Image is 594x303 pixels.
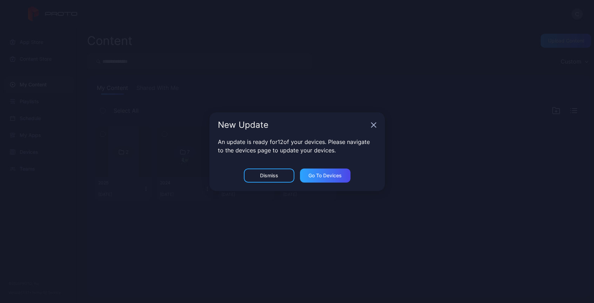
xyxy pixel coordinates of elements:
[308,173,342,178] div: Go to devices
[300,169,351,183] button: Go to devices
[260,173,278,178] div: Dismiss
[218,138,376,154] p: An update is ready for 12 of your devices. Please navigate to the devices page to update your dev...
[244,169,294,183] button: Dismiss
[218,121,368,129] div: New Update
